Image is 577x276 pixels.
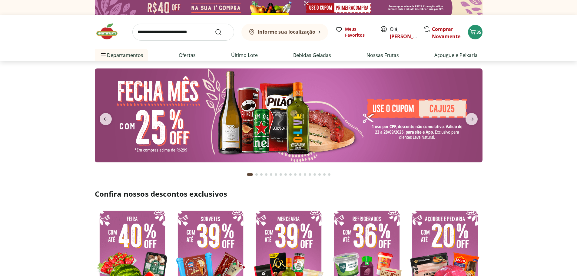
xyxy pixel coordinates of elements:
a: Último Lote [231,52,258,59]
button: Menu [100,48,107,62]
a: Bebidas Geladas [293,52,331,59]
button: Go to page 7 from fs-carousel [278,167,283,182]
button: Go to page 11 from fs-carousel [298,167,303,182]
a: Comprar Novamente [432,26,460,40]
button: Go to page 8 from fs-carousel [283,167,288,182]
span: 35 [476,29,481,35]
button: Go to page 14 from fs-carousel [312,167,317,182]
a: Açougue e Peixaria [434,52,478,59]
button: previous [95,113,117,125]
a: Ofertas [179,52,196,59]
button: Go to page 2 from fs-carousel [254,167,259,182]
button: Go to page 13 from fs-carousel [307,167,312,182]
button: Carrinho [468,25,482,39]
button: Go to page 5 from fs-carousel [269,167,274,182]
button: Go to page 16 from fs-carousel [322,167,327,182]
button: Go to page 10 from fs-carousel [293,167,298,182]
button: Informe sua localização [241,24,328,41]
button: Submit Search [215,28,229,36]
a: Nossas Frutas [366,52,399,59]
img: Hortifruti [95,22,125,41]
button: Go to page 12 from fs-carousel [303,167,307,182]
h2: Confira nossos descontos exclusivos [95,189,482,199]
button: Go to page 15 from fs-carousel [317,167,322,182]
input: search [132,24,234,41]
button: Go to page 9 from fs-carousel [288,167,293,182]
span: Departamentos [100,48,143,62]
button: Current page from fs-carousel [246,167,254,182]
button: Go to page 6 from fs-carousel [274,167,278,182]
span: Meus Favoritos [345,26,373,38]
img: banana [95,68,482,162]
a: [PERSON_NAME] [390,33,429,40]
button: Go to page 3 from fs-carousel [259,167,264,182]
button: next [461,113,482,125]
a: Meus Favoritos [335,26,373,38]
span: Olá, [390,25,417,40]
button: Go to page 4 from fs-carousel [264,167,269,182]
button: Go to page 17 from fs-carousel [327,167,332,182]
b: Informe sua localização [258,28,315,35]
